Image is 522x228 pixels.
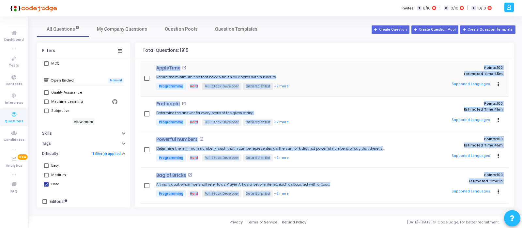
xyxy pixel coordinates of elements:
button: Create Question [372,25,409,34]
span: My Company Questions [97,26,147,33]
span: Full Stack Developer [202,83,241,90]
span: Data Scientist [243,190,273,197]
span: Data Scientist [243,154,273,161]
div: Hard [51,180,59,188]
span: 45m [494,143,503,147]
span: C [444,6,448,11]
div: Subjective [51,107,69,115]
a: Terms of Service [247,220,277,225]
button: +2 more [274,155,289,161]
div: Quality Assurance [51,89,82,97]
span: Hard [187,83,201,90]
div: Machine Learning [51,98,83,106]
a: 1 filter(s) applied [92,152,121,156]
button: Supported Languages [449,80,492,89]
span: Manual [108,78,124,83]
span: Full Stack Developer [202,154,241,161]
span: Analytics [6,163,22,169]
img: logo [8,2,57,15]
span: 10/10 [477,6,486,11]
button: Actions [494,151,503,160]
span: Programming [156,154,186,161]
label: Invites: [402,6,415,11]
span: Question Pools [165,26,198,33]
span: Question Templates [215,26,257,33]
span: Data Scientist [243,83,273,90]
div: [DATE]-[DATE] © Codejudge, for better recruitment. [306,220,514,225]
span: Full Stack Developer [202,119,241,126]
p: AppleTime [156,66,180,71]
span: Contests [6,82,22,87]
h6: Editorial [50,199,67,204]
p: Estimated Time: [391,72,503,76]
h5: Determine the minimum number k such that n can be represented as the sum of k distinct powerful n... [156,146,385,151]
span: 45m [494,72,503,76]
span: Tests [9,63,19,68]
span: Hard [187,190,201,197]
span: Candidates [4,137,24,143]
button: Actions [494,80,503,89]
span: 100 [497,136,503,142]
span: 100 [497,172,503,177]
span: Hard [187,119,201,126]
span: FAQ [10,189,17,194]
span: Data Scientist [243,119,273,126]
button: Supported Languages [449,115,492,125]
p: Prefix split [156,101,180,107]
a: Refund Policy [282,220,306,225]
div: Easy [51,162,59,170]
h6: Open Ended [51,78,74,83]
button: +2 more [274,191,289,197]
button: Create Question Template [460,25,515,34]
span: 8/10 [423,6,431,11]
button: Supported Languages [449,187,492,197]
p: Points: [391,66,503,70]
span: T [417,6,422,11]
span: All Questions [47,26,80,33]
span: Programming [156,190,186,197]
h6: Difficulty [42,151,58,156]
button: Difficulty1 filter(s) applied [37,149,130,159]
div: MCQ [51,60,59,68]
mat-icon: open_in_new [182,66,186,70]
span: Full Stack Developer [202,190,241,197]
button: Actions [494,187,503,196]
span: New [18,154,28,160]
button: +2 more [274,84,289,90]
span: Hard [187,154,201,161]
div: Medium [51,171,66,179]
p: Estimated Time: [391,107,503,112]
p: Points: [391,173,503,177]
span: 45m [494,107,503,112]
h5: An individual, whom we shall refer to as Player A, has a set of n items, each associated with a p... [156,182,330,187]
h4: Total Questions: 1915 [143,48,188,53]
mat-icon: open_in_new [182,101,186,106]
span: Programming [156,83,186,90]
mat-icon: open_in_new [188,173,192,177]
p: Estimated Time: [391,143,503,147]
a: Privacy [230,220,243,225]
h6: Skills [42,131,52,136]
span: | [467,5,468,11]
span: Programming [156,119,186,126]
button: Supported Languages [449,151,492,161]
span: Dashboard [4,37,24,43]
span: | [439,5,440,11]
p: Bag of Bricks [156,173,186,178]
span: Questions [5,119,23,124]
button: Tags [37,139,130,149]
span: 10/10 [450,6,458,11]
span: 100 [497,101,503,106]
h5: Return the minimum t so that he can finish all apples within k hours [156,75,276,79]
p: Points: [391,101,503,106]
h5: Determine the answer for every prefix of the given string. [156,111,254,115]
div: Filters [42,48,55,53]
span: I [471,6,476,11]
h6: Tags [42,141,51,146]
button: Create Question Pool [411,25,458,34]
span: 100 [497,65,503,70]
button: Skills [37,129,130,139]
span: Interviews [5,100,23,106]
p: Estimated Time: [391,179,503,183]
p: Powerful numbers [156,137,198,142]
